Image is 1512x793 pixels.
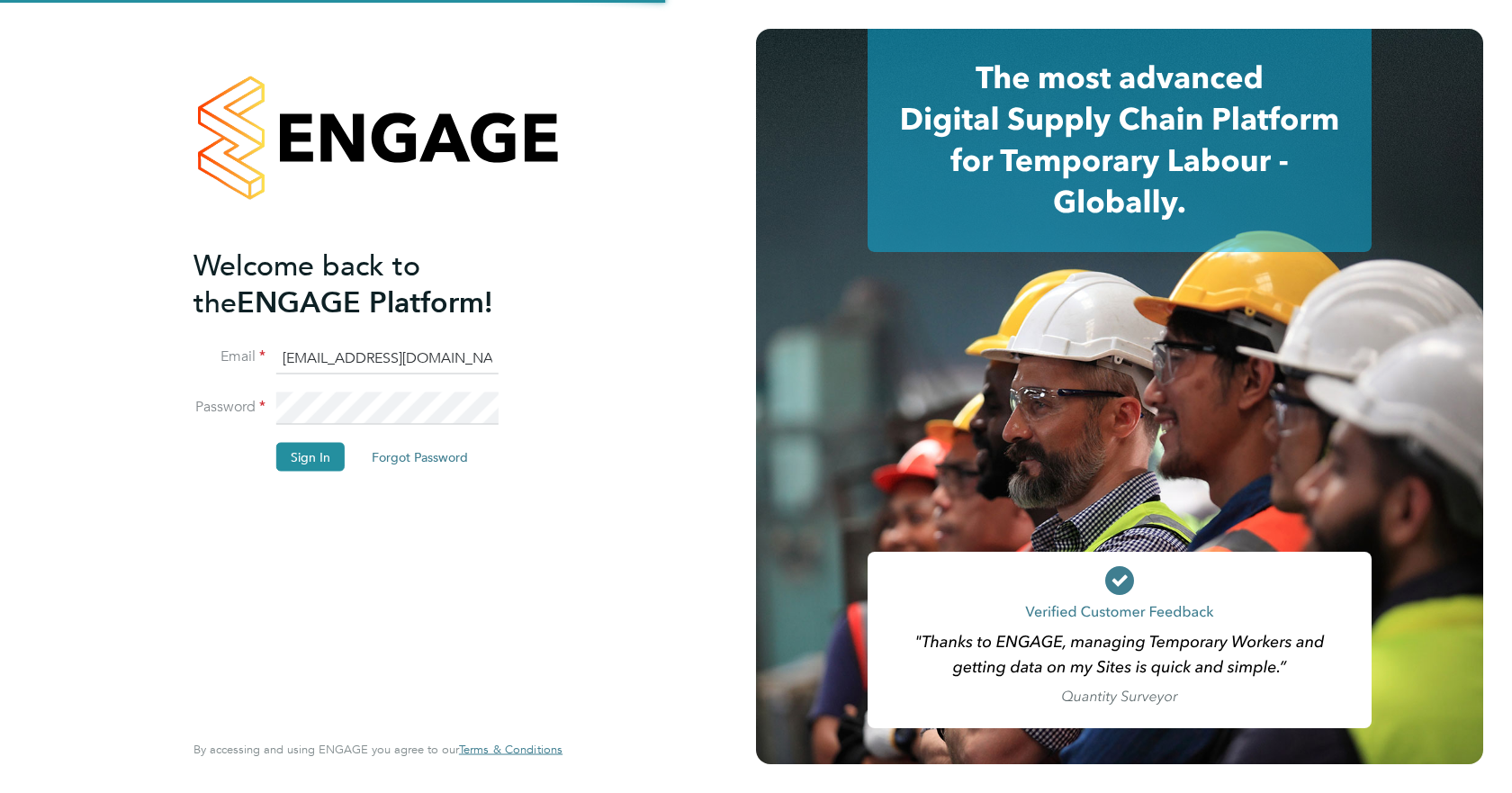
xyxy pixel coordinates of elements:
a: Terms & Conditions [459,743,562,757]
label: Email [193,347,265,366]
button: Sign In [276,443,345,472]
button: Forgot Password [357,443,482,472]
label: Password [193,398,265,417]
span: By accessing and using ENGAGE you agree to our [193,742,562,757]
input: Enter your work email... [276,342,499,374]
span: Welcome back to the [193,248,420,320]
h2: ENGAGE Platform! [193,247,544,320]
